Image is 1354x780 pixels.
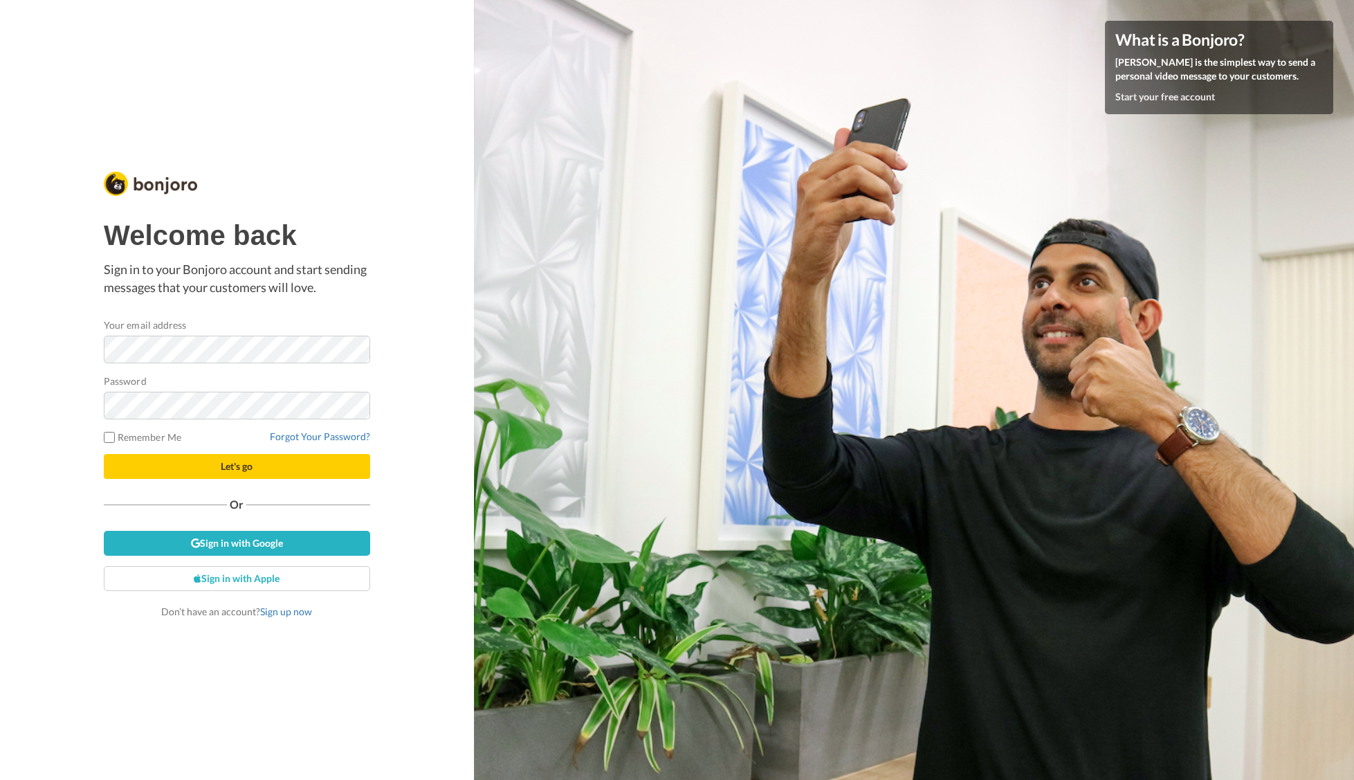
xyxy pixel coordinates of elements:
span: Don’t have an account? [161,606,312,617]
input: Remember Me [104,432,115,443]
label: Password [104,374,147,388]
span: Let's go [221,460,253,472]
a: Sign in with Apple [104,566,370,591]
button: Let's go [104,454,370,479]
label: Your email address [104,318,186,332]
span: Or [227,500,246,509]
label: Remember Me [104,430,181,444]
h4: What is a Bonjoro? [1115,31,1323,48]
p: Sign in to your Bonjoro account and start sending messages that your customers will love. [104,261,370,296]
a: Sign up now [260,606,312,617]
a: Sign in with Google [104,531,370,556]
a: Start your free account [1115,91,1215,102]
h1: Welcome back [104,220,370,251]
a: Forgot Your Password? [270,430,370,442]
p: [PERSON_NAME] is the simplest way to send a personal video message to your customers. [1115,55,1323,83]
